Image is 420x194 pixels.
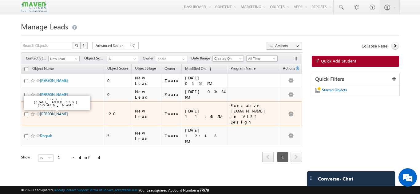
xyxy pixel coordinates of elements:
[40,92,68,97] a: [PERSON_NAME]
[200,188,209,192] span: 77978
[135,130,158,141] div: New Lead
[26,97,88,107] p: Email: [EMAIL_ADDRESS][DOMAIN_NAME]
[135,89,158,100] div: New Lead
[89,188,113,192] a: Terms of Service
[179,56,187,62] a: Show All Items
[135,108,158,119] div: New Lead
[309,176,314,181] img: carter-drag
[107,78,129,83] div: 0
[40,112,68,116] a: [PERSON_NAME]
[262,152,274,162] span: prev
[48,156,53,159] span: select
[96,43,125,48] span: Advanced Search
[246,55,278,62] a: All Time
[24,67,28,71] input: Check all records
[362,43,388,49] span: Collapse Panel
[267,42,302,50] button: Actions
[58,154,99,161] div: 1 - 4 of 4
[247,56,276,61] span: All Time
[21,21,68,31] span: Manage Leads
[75,44,78,47] img: Search
[212,55,244,62] a: Created On
[291,152,302,162] a: next
[80,42,88,49] button: ?
[185,75,224,86] div: [DATE] 05:55 PM
[143,55,156,61] span: Owner
[64,188,89,192] a: Contact Support
[21,187,209,193] span: © 2025 LeadSquared | | | | |
[164,111,179,116] div: Zaara
[135,75,158,86] div: New Lead
[322,88,347,92] span: Starred Objects
[156,56,187,62] input: Type to Search
[107,56,136,62] span: All
[107,133,129,139] div: 5
[228,65,259,73] a: Program Name
[107,111,129,116] div: -20
[164,78,179,83] div: Zaara
[21,154,33,160] div: Show
[185,108,224,119] div: [DATE] 11:46 AM
[231,66,256,70] span: Program Name
[185,127,224,144] div: [DATE] 12:18 PM
[312,56,399,67] a: Quick Add Student
[321,58,356,64] span: Quick Add Student
[104,65,131,73] a: Object Score
[21,2,47,12] img: Custom Logo
[191,55,212,61] span: Date Range
[40,133,52,138] a: Deepak
[107,66,128,70] span: Object Score
[207,67,212,71] span: (sorted descending)
[280,65,295,73] span: Actions
[213,56,242,61] span: Created On
[318,176,353,181] span: Converse - Chat
[182,65,215,73] a: Modified On (sorted descending)
[277,152,288,162] span: 1
[231,103,278,125] div: Executive [DOMAIN_NAME] in VLSI Design
[40,78,68,83] a: [PERSON_NAME]
[164,66,175,71] span: Owner
[262,152,274,162] a: prev
[291,152,302,162] span: next
[49,56,78,62] span: New Lead
[84,55,107,61] span: Object Source
[48,56,80,62] a: New Lead
[29,65,57,73] a: Object Name
[185,89,224,100] div: [DATE] 03:34 PM
[164,92,179,97] div: Zaara
[54,188,63,192] a: About
[132,65,159,73] a: Object Stage
[107,56,138,62] a: All
[312,73,399,85] div: Quick Filters
[114,188,138,192] a: Acceptable Use
[83,43,85,48] span: ?
[107,92,129,97] div: 0
[139,188,209,192] span: Your Leadsquared Account Number is
[38,155,48,162] span: 25
[164,133,179,139] div: Zaara
[26,55,48,61] span: Contact Stage
[135,66,156,70] span: Object Stage
[185,66,206,71] span: Modified On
